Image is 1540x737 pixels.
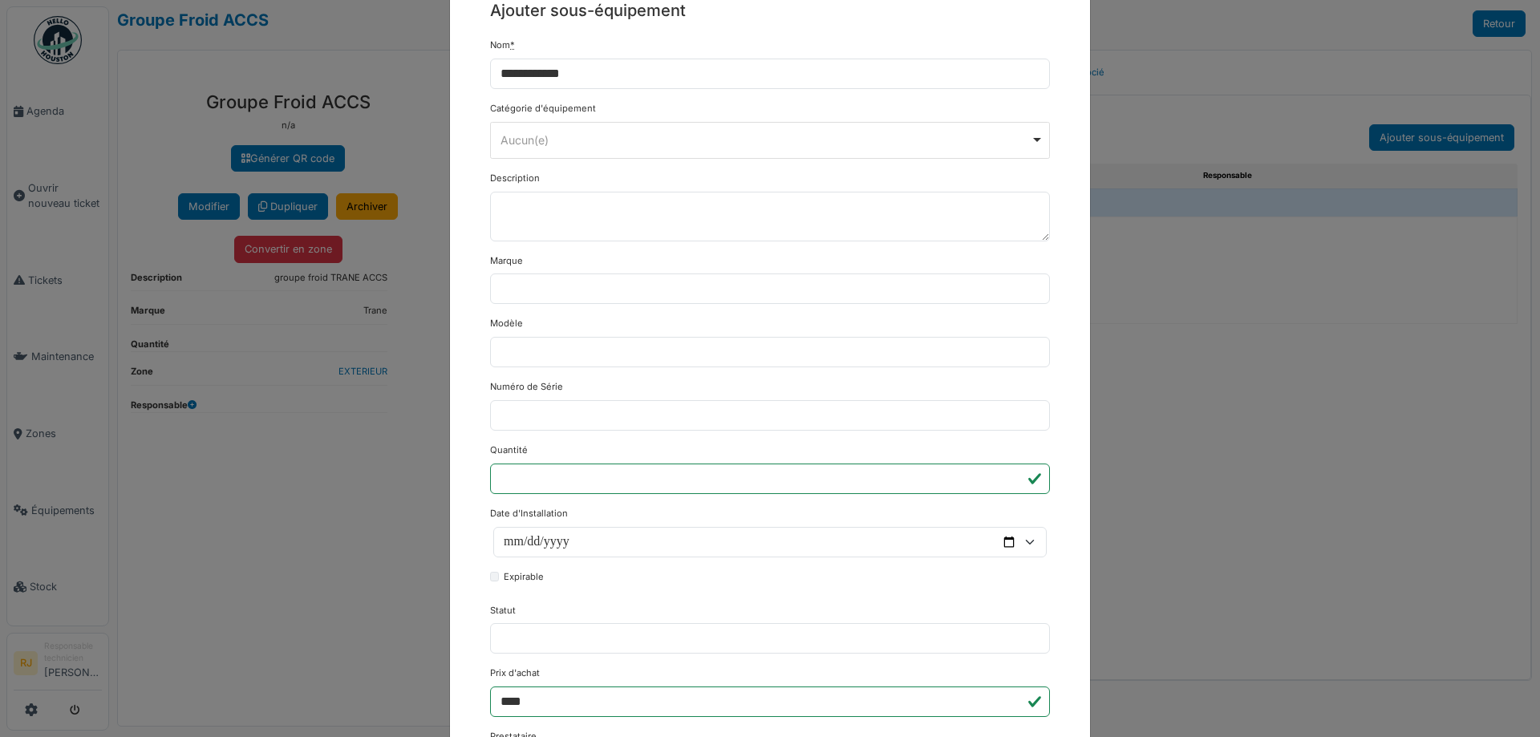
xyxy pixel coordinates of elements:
[490,317,523,330] label: Modèle
[490,380,563,394] label: Numéro de Série
[500,132,1031,148] div: Aucun(e)
[510,39,515,51] abbr: Requis
[490,666,540,680] label: Prix d'achat
[490,172,540,185] label: Description
[490,254,523,268] label: Marque
[504,571,544,582] span: translation missing: fr.amenity.expirable
[490,38,515,52] label: Nom
[490,507,568,520] label: Date d'Installation
[490,443,528,457] label: Quantité
[490,102,596,115] label: Catégorie d'équipement
[490,604,516,618] label: Statut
